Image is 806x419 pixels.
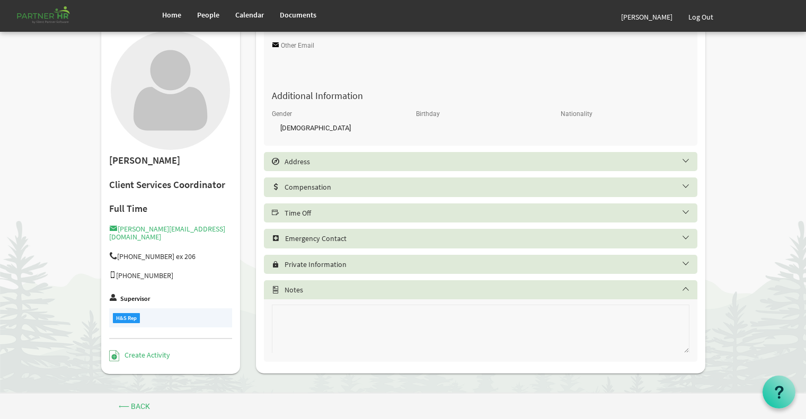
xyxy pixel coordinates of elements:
[272,183,279,191] span: Select
[109,179,233,190] h2: Client Services Coordinator
[272,235,280,242] span: Select
[272,111,292,118] label: Gender
[113,313,140,323] div: H&S Rep
[109,350,170,359] a: Create Activity
[272,209,279,217] span: Select
[272,157,705,166] h5: Address
[235,10,264,20] span: Calendar
[197,10,219,20] span: People
[416,111,440,118] label: Birthday
[280,10,316,20] span: Documents
[272,286,279,293] span: Select
[272,158,279,165] span: Select
[162,10,181,20] span: Home
[561,111,592,118] label: Nationality
[272,260,705,269] h5: Private Information
[272,261,279,268] span: Select
[109,203,233,214] h4: Full Time
[272,286,705,294] h5: Notes
[264,91,697,101] h4: Additional Information
[120,296,150,302] label: Supervisor
[272,234,705,243] h5: Emergency Contact
[109,224,225,241] a: [PERSON_NAME][EMAIL_ADDRESS][DOMAIN_NAME]
[109,155,233,166] h2: [PERSON_NAME]
[680,2,721,32] a: Log Out
[272,209,705,217] h5: Time Off
[613,2,680,32] a: [PERSON_NAME]
[111,31,230,150] img: User with no profile picture
[109,350,119,361] img: Create Activity
[109,271,233,280] h5: [PHONE_NUMBER]
[109,252,233,260] h5: [PHONE_NUMBER] ex 206
[272,183,705,191] h5: Compensation
[281,42,314,49] label: Other Email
